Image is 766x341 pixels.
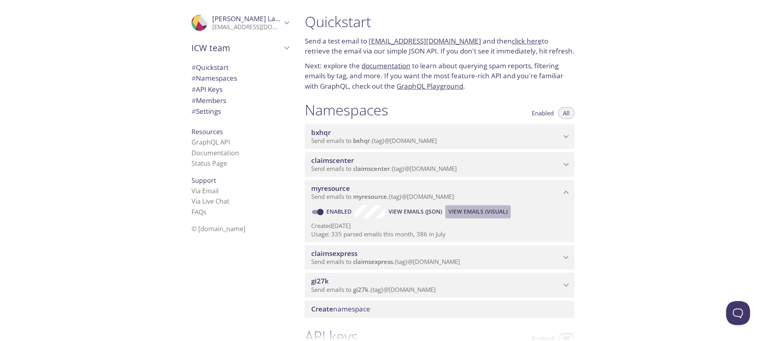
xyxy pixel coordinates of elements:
[305,273,574,297] div: gi27k namespace
[212,14,302,23] span: [PERSON_NAME] Lakhinana
[191,176,216,185] span: Support
[185,84,295,95] div: API Keys
[311,156,354,165] span: claimscenter
[512,36,542,46] a: click here
[325,208,355,215] a: Enabled
[191,208,207,216] a: FAQ
[191,149,239,157] a: Documentation
[191,127,223,136] span: Resources
[305,36,574,56] p: Send a test email to and then to retrieve the email via our simple JSON API. If you don't see it ...
[311,304,370,313] span: namespace
[305,152,574,177] div: claimscenter namespace
[448,207,507,216] span: View Emails (Visual)
[726,301,750,325] iframe: Help Scout Beacon - Open
[311,249,357,258] span: claimsexpress
[311,285,436,293] span: Send emails to . {tag} @[DOMAIN_NAME]
[305,245,574,270] div: claimsexpress namespace
[191,186,219,195] a: Via Email
[558,107,574,119] button: All
[311,137,437,145] span: Send emails to . {tag} @[DOMAIN_NAME]
[305,301,574,317] div: Create namespace
[305,13,574,31] h1: Quickstart
[191,63,196,72] span: #
[353,285,369,293] span: gi27k
[191,96,196,105] span: #
[397,81,463,91] a: GraphQL Playground
[311,222,568,230] p: Created [DATE]
[185,73,295,84] div: Namespaces
[389,207,442,216] span: View Emails (JSON)
[305,180,574,205] div: myresource namespace
[311,165,457,172] span: Send emails to . {tag} @[DOMAIN_NAME]
[311,128,331,137] span: bxhqr
[191,85,223,94] span: API Keys
[311,192,454,200] span: Send emails to . {tag} @[DOMAIN_NAME]
[527,107,559,119] button: Enabled
[445,205,511,218] button: View Emails (Visual)
[311,184,350,193] span: myresource
[311,230,568,238] p: Usage: 335 parsed emails this month, 386 in July
[191,85,196,94] span: #
[369,36,481,46] a: [EMAIL_ADDRESS][DOMAIN_NAME]
[185,62,295,73] div: Quickstart
[191,42,282,54] span: ICW team
[305,61,574,91] p: Next: explore the to learn about querying spam reports, filtering emails by tag, and more. If you...
[191,63,229,72] span: Quickstart
[385,205,445,218] button: View Emails (JSON)
[185,10,295,36] div: Rajesh Lakhinana
[212,23,282,31] p: [EMAIL_ADDRESS][DOMAIN_NAME]
[185,106,295,117] div: Team Settings
[361,61,411,70] a: documentation
[185,38,295,58] div: ICW team
[203,208,207,216] span: s
[311,304,333,313] span: Create
[191,73,196,83] span: #
[305,124,574,149] div: bxhqr namespace
[185,95,295,106] div: Members
[191,96,226,105] span: Members
[353,258,393,266] span: claimsexpress
[311,276,329,285] span: gi27k
[191,159,227,168] a: Status Page
[191,224,245,233] span: © [DOMAIN_NAME]
[191,73,237,83] span: Namespaces
[353,192,387,200] span: myresource
[305,101,388,119] h1: Namespaces
[311,258,460,266] span: Send emails to . {tag} @[DOMAIN_NAME]
[191,197,229,206] a: Via Live Chat
[191,138,230,147] a: GraphQL API
[191,107,196,116] span: #
[353,137,370,145] span: bxhqr
[353,165,390,172] span: claimscenter
[191,107,221,116] span: Settings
